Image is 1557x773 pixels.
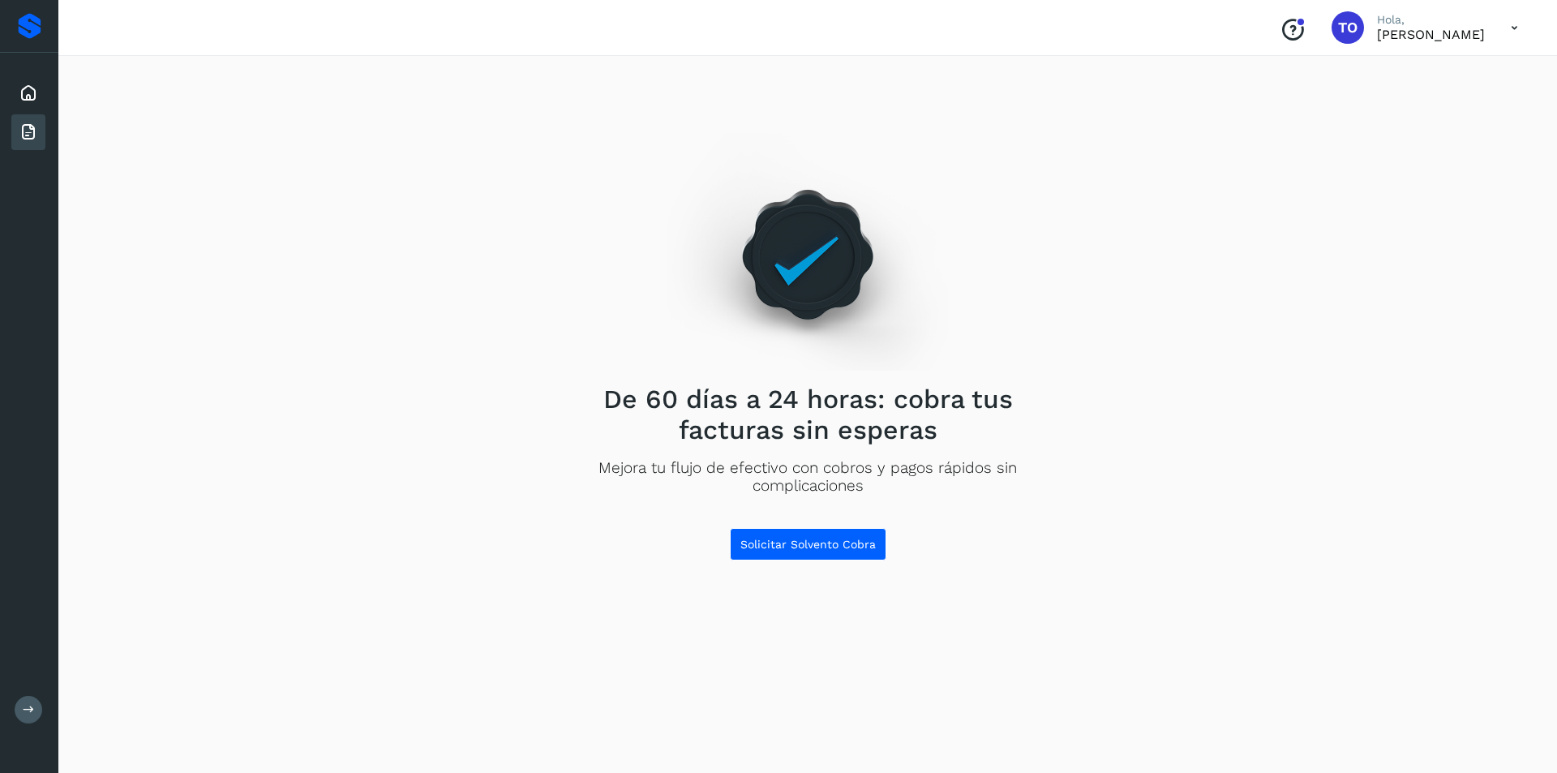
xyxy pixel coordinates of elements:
[667,133,948,371] img: Empty state image
[1377,13,1485,27] p: Hola,
[577,384,1039,446] h2: De 60 días a 24 horas: cobra tus facturas sin esperas
[11,75,45,111] div: Inicio
[730,528,886,560] button: Solicitar Solvento Cobra
[577,459,1039,496] p: Mejora tu flujo de efectivo con cobros y pagos rápidos sin complicaciones
[740,539,876,550] span: Solicitar Solvento Cobra
[1377,27,1485,42] p: TANIA ORGEN
[11,114,45,150] div: Facturas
